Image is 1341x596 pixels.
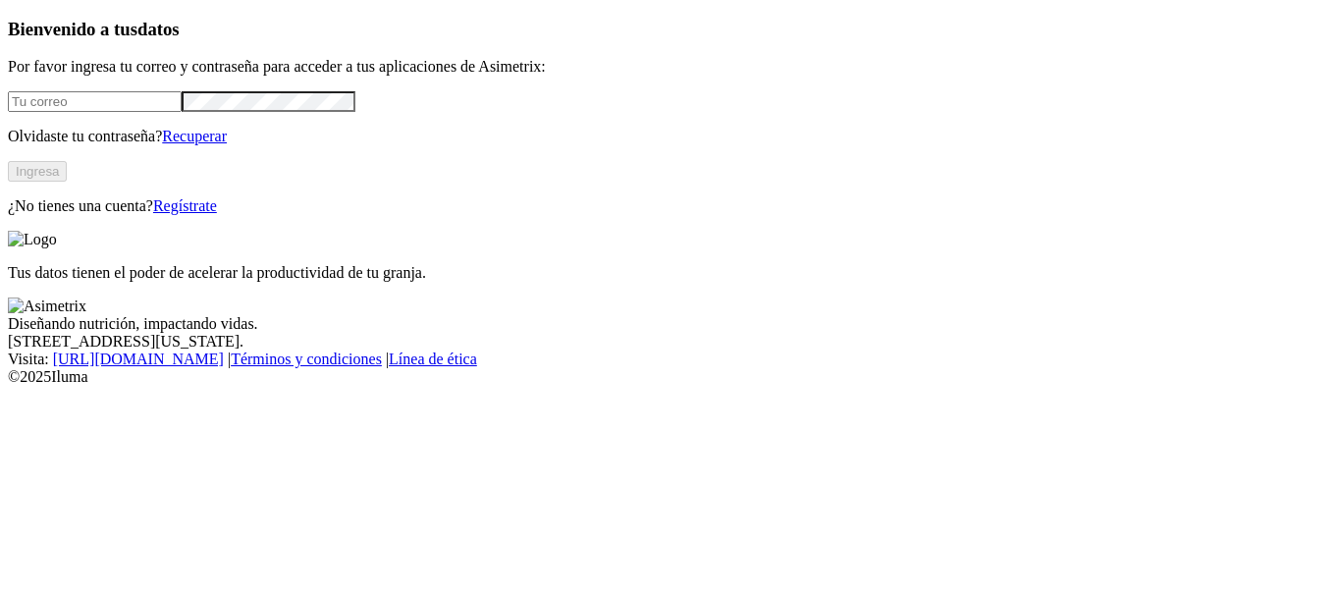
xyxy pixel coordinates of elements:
a: Línea de ética [389,351,477,367]
span: datos [137,19,180,39]
p: ¿No tienes una cuenta? [8,197,1333,215]
div: Visita : | | [8,351,1333,368]
div: Diseñando nutrición, impactando vidas. [8,315,1333,333]
p: Olvidaste tu contraseña? [8,128,1333,145]
a: Regístrate [153,197,217,214]
a: Términos y condiciones [231,351,382,367]
div: [STREET_ADDRESS][US_STATE]. [8,333,1333,351]
p: Tus datos tienen el poder de acelerar la productividad de tu granja. [8,264,1333,282]
button: Ingresa [8,161,67,182]
a: Recuperar [162,128,227,144]
div: © 2025 Iluma [8,368,1333,386]
img: Asimetrix [8,298,86,315]
h3: Bienvenido a tus [8,19,1333,40]
p: Por favor ingresa tu correo y contraseña para acceder a tus aplicaciones de Asimetrix: [8,58,1333,76]
a: [URL][DOMAIN_NAME] [53,351,224,367]
input: Tu correo [8,91,182,112]
img: Logo [8,231,57,248]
